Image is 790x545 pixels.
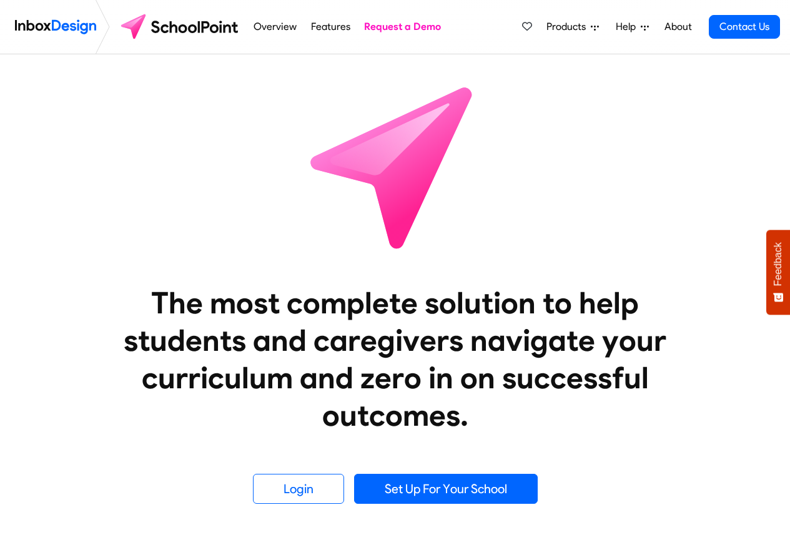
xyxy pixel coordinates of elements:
[99,284,692,434] heading: The most complete solution to help students and caregivers navigate your curriculum and zero in o...
[766,230,790,315] button: Feedback - Show survey
[611,14,654,39] a: Help
[354,474,538,504] a: Set Up For Your School
[773,242,784,286] span: Feedback
[709,15,780,39] a: Contact Us
[307,14,353,39] a: Features
[253,474,344,504] a: Login
[661,14,695,39] a: About
[115,12,247,42] img: schoolpoint logo
[546,19,591,34] span: Products
[250,14,300,39] a: Overview
[541,14,604,39] a: Products
[361,14,445,39] a: Request a Demo
[283,54,508,279] img: icon_schoolpoint.svg
[616,19,641,34] span: Help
